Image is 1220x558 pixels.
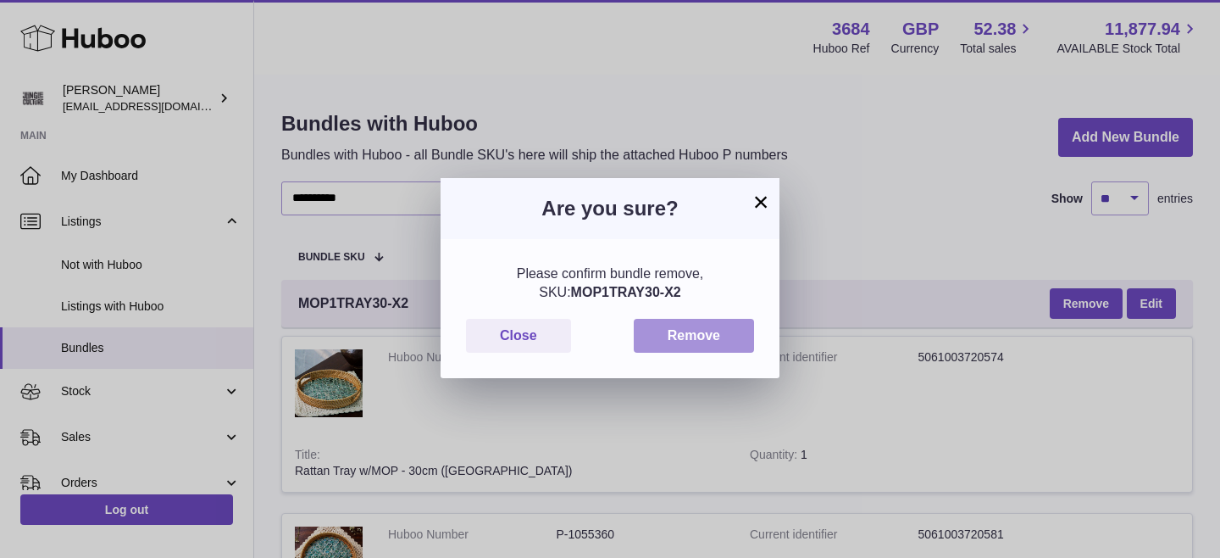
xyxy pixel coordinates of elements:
h3: Are you sure? [466,195,754,222]
button: Remove [634,319,754,354]
button: Close [466,319,571,354]
button: × [751,192,771,212]
div: Please confirm bundle remove, SKU: [466,265,754,301]
b: MOP1TRAY30-X2 [571,285,681,299]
